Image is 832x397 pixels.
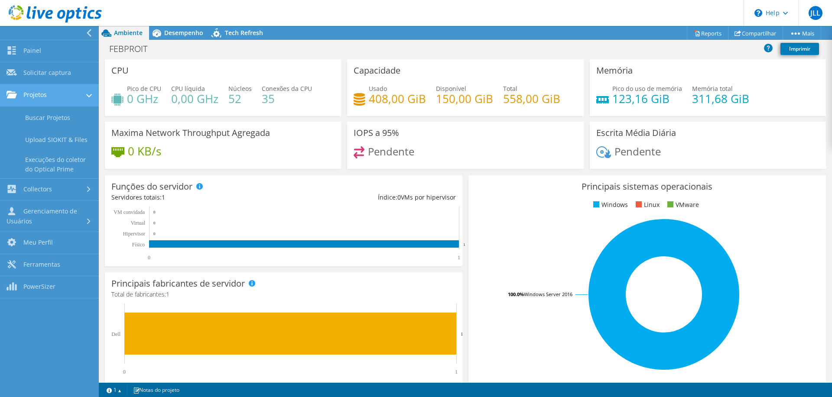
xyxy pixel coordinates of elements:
[461,331,463,336] text: 1
[369,84,387,93] span: Usado
[262,84,312,93] span: Conexões da CPU
[524,291,572,297] tspan: Windows Server 2016
[692,94,749,103] h4: 311,68 GiB
[463,242,465,247] text: 1
[111,290,456,299] h4: Total de fabricantes:
[131,220,146,226] text: Virtual
[111,182,192,191] h3: Funções do servidor
[436,94,493,103] h4: 150,00 GiB
[153,221,156,225] text: 0
[612,84,682,93] span: Pico do uso de memória
[262,94,312,103] h4: 35
[228,84,252,93] span: Núcleos
[596,128,676,138] h3: Escrita Média Diária
[153,210,156,214] text: 0
[162,193,165,201] span: 1
[612,94,682,103] h4: 123,16 GiB
[123,231,145,237] text: Hipervisor
[754,9,762,17] svg: \n
[780,43,819,55] a: Imprimir
[783,26,821,40] a: Mais
[148,255,150,261] text: 0
[228,94,252,103] h4: 52
[436,84,466,93] span: Disponível
[171,94,218,103] h4: 0,00 GHz
[132,242,145,248] tspan: Físico
[809,6,822,20] span: JLL
[369,94,426,103] h4: 408,00 GiB
[503,94,560,103] h4: 558,00 GiB
[503,84,517,93] span: Total
[692,84,733,93] span: Memória total
[283,193,455,202] div: Índice: VMs por hipervisor
[127,84,161,93] span: Pico de CPU
[105,44,161,54] h1: FEBPROIT
[354,128,399,138] h3: IOPS a 95%
[475,182,819,191] h3: Principais sistemas operacionais
[397,193,401,201] span: 0
[153,232,156,236] text: 0
[171,84,205,93] span: CPU líquida
[225,29,263,37] span: Tech Refresh
[101,384,127,395] a: 1
[354,66,400,75] h3: Capacidade
[368,144,414,158] span: Pendente
[591,200,628,210] li: Windows
[458,255,460,261] text: 1
[114,29,143,37] span: Ambiente
[128,146,161,156] h4: 0 KB/s
[508,291,524,297] tspan: 100.0%
[614,144,661,158] span: Pendente
[111,279,245,288] h3: Principais fabricantes de servidor
[114,209,145,215] text: VM convidada
[634,200,660,210] li: Linux
[665,200,699,210] li: VMware
[111,331,120,337] text: Dell
[111,66,129,75] h3: CPU
[596,66,633,75] h3: Memória
[111,193,283,202] div: Servidores totais:
[111,128,270,138] h3: Maxima Network Throughput Agregada
[127,94,161,103] h4: 0 GHz
[166,290,169,298] span: 1
[127,384,185,395] a: Notas do projeto
[164,29,203,37] span: Desempenho
[687,26,728,40] a: Reports
[728,26,783,40] a: Compartilhar
[123,369,126,375] text: 0
[455,369,458,375] text: 1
